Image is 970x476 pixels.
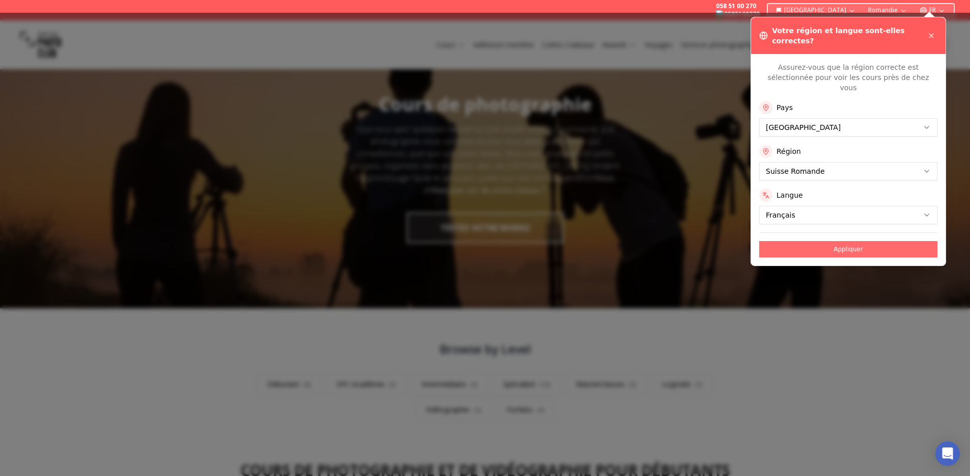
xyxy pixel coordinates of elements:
[777,102,793,113] label: Pays
[772,25,925,46] h3: Votre région et langue sont-elles correctes?
[772,4,860,16] button: [GEOGRAPHIC_DATA]
[759,241,937,257] button: Appliquer
[864,4,911,16] button: Romandie
[777,190,803,200] label: Langue
[777,146,801,156] label: Région
[916,4,950,16] button: FR
[935,441,960,466] div: Open Intercom Messenger
[716,2,760,18] a: 058 51 00 270
[716,10,760,18] img: 0585100270
[759,62,937,93] p: Assurez-vous que la région correcte est sélectionnée pour voir les cours près de chez vous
